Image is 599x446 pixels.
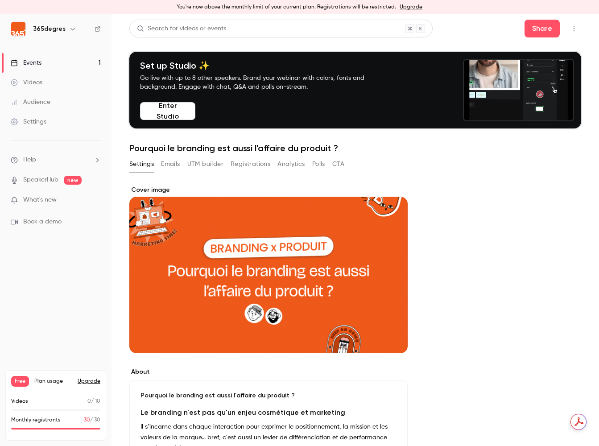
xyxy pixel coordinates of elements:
[64,176,82,185] span: new
[87,397,100,405] p: / 10
[140,391,397,400] p: Pourquoi le branding est aussi l'affaire du produit ?
[23,195,57,205] span: What's new
[11,98,50,107] div: Audience
[11,376,29,387] span: Free
[11,397,28,405] p: Videos
[140,60,385,71] h4: Set up Studio ✨
[137,24,226,33] div: Search for videos or events
[84,417,90,423] span: 30
[23,217,62,227] span: Book a demo
[231,157,270,171] button: Registrations
[140,102,195,120] button: Enter Studio
[11,416,61,424] p: Monthly registrants
[129,143,581,153] h1: Pourquoi le branding est aussi l'affaire du produit ?
[11,155,101,165] li: help-dropdown-opener
[187,157,223,171] button: UTM builder
[332,157,344,171] button: CTA
[129,157,154,171] button: Settings
[78,378,100,385] button: Upgrade
[87,399,91,404] span: 0
[11,117,46,126] div: Settings
[277,157,305,171] button: Analytics
[129,186,408,353] section: Cover image
[84,416,100,424] p: / 30
[129,368,408,376] label: About
[11,78,42,87] div: Videos
[11,58,41,67] div: Events
[400,4,422,11] a: Upgrade
[23,155,36,165] span: Help
[11,22,25,36] img: 365degres
[33,25,66,33] h6: 365degres
[525,20,560,37] button: Share
[34,378,72,385] span: Plan usage
[312,157,325,171] button: Polls
[140,408,345,417] strong: Le branding n'est pas qu'un enjeu cosmétique et marketing
[23,175,58,185] a: SpeakerHub
[129,186,408,194] label: Cover image
[161,157,180,171] button: Emails
[140,74,385,91] p: Go live with up to 8 other speakers. Brand your webinar with colors, fonts and background. Engage...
